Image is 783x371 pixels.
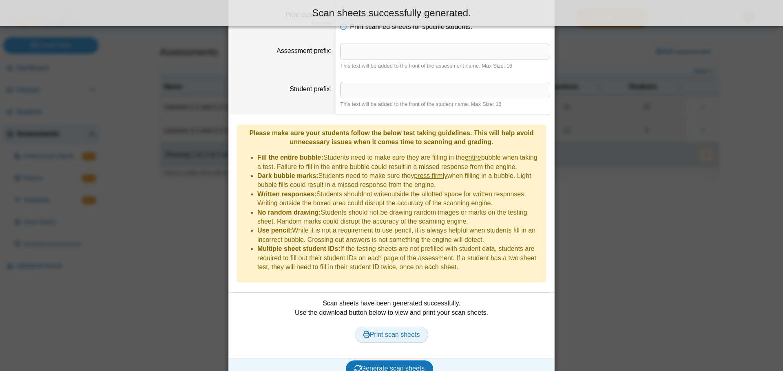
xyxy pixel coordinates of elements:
[257,209,321,216] b: No random drawing:
[363,191,387,198] u: not write
[257,153,542,171] li: Students need to make sure they are filling in the bubble when taking a test. Failure to fill in ...
[465,154,481,161] u: entire
[290,86,332,92] label: Student prefix
[350,23,472,30] span: Print scanned sheets for specific students.
[257,191,316,198] b: Written responses:
[340,62,550,70] div: This text will be added to the front of the assessment name. Max Size: 16
[257,172,318,179] b: Dark bubble marks:
[257,171,542,190] li: Students need to make sure they when filling in a bubble. Light bubble fills could result in a mi...
[363,331,420,338] span: Print scan sheets
[249,130,533,145] b: Please make sure your students follow the below test taking guidelines. This will help avoid unne...
[414,172,447,179] u: press firmly
[340,101,550,108] div: This text will be added to the front of the student name. Max Size: 16
[257,244,542,272] li: If the testing sheets are not prefilled with student data, students are required to fill out thei...
[355,327,429,343] a: Print scan sheets
[257,226,542,244] li: While it is not a requirement to use pencil, it is always helpful when students fill in an incorr...
[257,208,542,226] li: Students should not be drawing random images or marks on the testing sheet. Random marks could di...
[257,245,341,252] b: Multiple sheet student IDs:
[276,47,332,54] label: Assessment prefix
[257,227,292,234] b: Use pencil:
[257,154,323,161] b: Fill the entire bubble:
[233,299,550,352] div: Scan sheets have been generated successfully. Use the download button below to view and print you...
[6,6,777,20] div: Scan sheets successfully generated.
[257,190,542,208] li: Students should outside the allotted space for written responses. Writing outside the boxed area ...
